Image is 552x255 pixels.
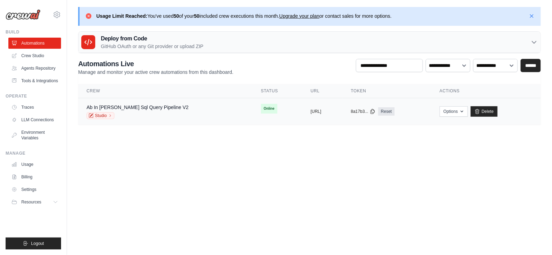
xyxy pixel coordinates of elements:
[8,75,61,86] a: Tools & Integrations
[101,34,203,43] h3: Deploy from Code
[8,50,61,61] a: Crew Studio
[194,13,200,19] strong: 50
[8,114,61,125] a: LLM Connections
[6,150,61,156] div: Manage
[279,13,319,19] a: Upgrade your plan
[6,9,40,20] img: Logo
[8,127,61,144] a: Environment Variables
[471,106,498,117] a: Delete
[431,84,541,98] th: Actions
[6,93,61,99] div: Operate
[8,102,61,113] a: Traces
[440,106,468,117] button: Options
[87,105,189,110] a: Ab In [PERSON_NAME] Sql Query Pipeline V2
[96,13,147,19] strong: Usage Limit Reached:
[6,238,61,249] button: Logout
[31,241,44,246] span: Logout
[378,107,395,116] a: Reset
[101,43,203,50] p: GitHub OAuth or any Git provider or upload ZIP
[302,84,342,98] th: URL
[78,59,233,69] h2: Automations Live
[253,84,303,98] th: Status
[8,38,61,49] a: Automations
[343,84,431,98] th: Token
[6,29,61,35] div: Build
[78,84,253,98] th: Crew
[8,159,61,170] a: Usage
[96,13,392,20] p: You've used of your included crew executions this month. or contact sales for more options.
[8,63,61,74] a: Agents Repository
[261,104,277,114] span: Online
[174,13,179,19] strong: 50
[78,69,233,76] p: Manage and monitor your active crew automations from this dashboard.
[8,171,61,183] a: Billing
[87,112,114,119] a: Studio
[21,199,41,205] span: Resources
[351,109,375,114] button: 8a17b3...
[8,184,61,195] a: Settings
[8,196,61,208] button: Resources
